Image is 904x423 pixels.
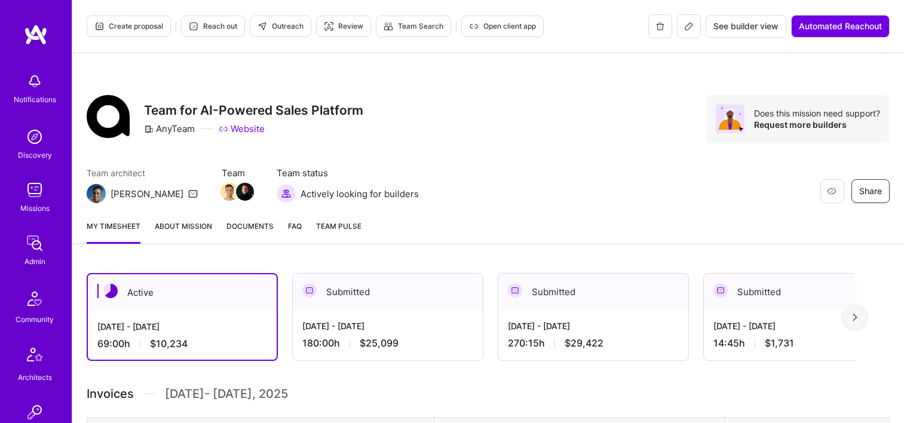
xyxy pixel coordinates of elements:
div: Active [88,274,277,311]
div: Request more builders [754,119,880,130]
span: Open client app [469,21,536,32]
img: Submitted [302,283,317,298]
div: Community [16,313,54,326]
div: AnyTeam [144,122,195,135]
img: right [853,313,857,321]
button: Share [851,179,890,203]
a: FAQ [288,220,302,244]
button: Team Search [376,16,451,37]
button: See builder view [706,15,786,38]
img: admin teamwork [23,231,47,255]
span: Automated Reachout [799,20,882,32]
button: Reach out [181,16,245,37]
h3: Team for AI-Powered Sales Platform [144,103,363,118]
div: Submitted [704,274,894,310]
span: Documents [226,220,274,232]
img: Community [20,284,49,313]
span: Review [324,21,363,32]
div: 180:00 h [302,337,473,350]
div: [PERSON_NAME] [111,188,183,200]
img: Submitted [508,283,522,298]
i: icon Targeter [324,22,333,31]
img: Avatar [716,105,744,133]
div: Submitted [293,274,483,310]
img: discovery [23,125,47,149]
div: Missions [20,202,50,214]
button: Automated Reachout [791,15,890,38]
span: Create proposal [94,21,163,32]
span: Team status [277,167,419,179]
div: Admin [24,255,45,268]
span: Reach out [189,21,237,32]
div: Notifications [14,93,56,106]
span: Team [222,167,253,179]
span: Team Pulse [316,222,361,231]
img: bell [23,69,47,93]
a: Team Member Avatar [222,182,237,202]
div: Architects [18,371,52,384]
div: [DATE] - [DATE] [508,320,679,332]
span: Outreach [258,21,304,32]
div: [DATE] - [DATE] [713,320,884,332]
span: $29,422 [565,337,603,350]
div: [DATE] - [DATE] [302,320,473,332]
button: Outreach [250,16,311,37]
i: icon Mail [188,189,198,198]
span: $10,234 [150,338,188,350]
img: Team Member Avatar [236,183,254,201]
a: Documents [226,220,274,244]
i: icon EyeClosed [827,186,836,196]
i: icon Proposal [94,22,104,31]
div: [DATE] - [DATE] [97,320,267,333]
a: Team Member Avatar [237,182,253,202]
span: Invoices [87,385,134,403]
a: Team Pulse [316,220,361,244]
img: teamwork [23,178,47,202]
img: Architects [20,342,49,371]
img: Company Logo [87,95,130,138]
span: Share [859,185,882,197]
div: 69:00 h [97,338,267,350]
span: [DATE] - [DATE] , 2025 [165,385,288,403]
div: 14:45 h [713,337,884,350]
span: $1,731 [765,337,794,350]
span: Team architect [87,167,198,179]
div: Does this mission need support? [754,108,880,119]
img: Team Architect [87,184,106,203]
a: Website [219,122,265,135]
span: Actively looking for builders [301,188,419,200]
img: Active [103,284,118,298]
i: icon CompanyGray [144,124,154,134]
a: About Mission [155,220,212,244]
div: Submitted [498,274,688,310]
div: Discovery [18,149,52,161]
div: 270:15 h [508,337,679,350]
button: Review [316,16,371,37]
span: Team Search [384,21,443,32]
img: Team Member Avatar [220,183,238,201]
img: Actively looking for builders [277,184,296,203]
a: My timesheet [87,220,140,244]
img: logo [24,24,48,45]
button: Create proposal [87,16,171,37]
span: See builder view [713,20,779,32]
img: Divider [143,385,155,403]
button: Open client app [461,16,544,37]
img: Submitted [713,283,728,298]
span: $25,099 [360,337,399,350]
